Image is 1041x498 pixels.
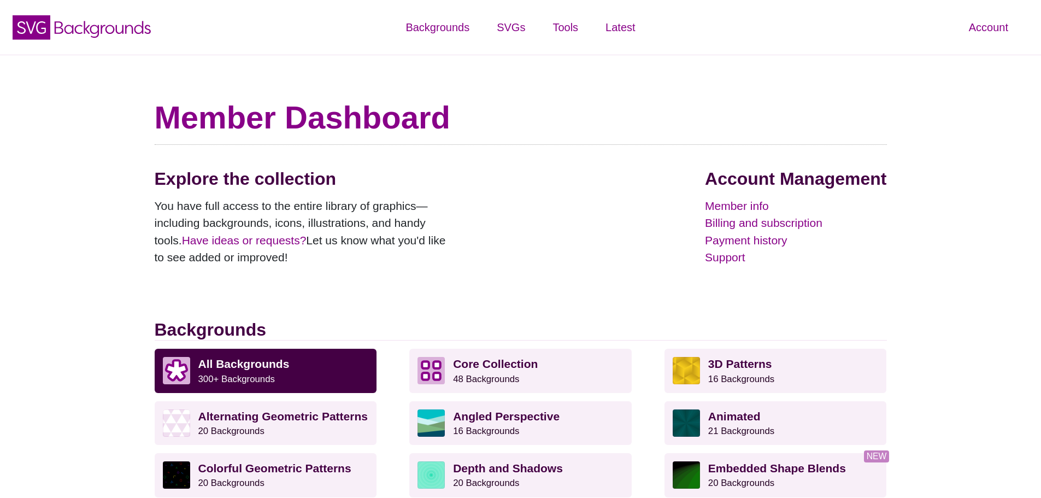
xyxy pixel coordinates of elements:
a: Tools [539,11,592,44]
small: 20 Backgrounds [708,478,774,488]
strong: Depth and Shadows [453,462,563,474]
a: Embedded Shape Blends20 Backgrounds [664,453,887,497]
small: 21 Backgrounds [708,426,774,436]
a: Account [955,11,1022,44]
strong: Embedded Shape Blends [708,462,846,474]
a: 3D Patterns16 Backgrounds [664,349,887,392]
h2: Explore the collection [155,168,455,189]
small: 20 Backgrounds [453,478,519,488]
a: Support [705,249,886,266]
strong: Alternating Geometric Patterns [198,410,368,423]
a: SVGs [483,11,539,44]
a: Backgrounds [392,11,483,44]
strong: Colorful Geometric Patterns [198,462,351,474]
small: 300+ Backgrounds [198,374,275,384]
a: Colorful Geometric Patterns20 Backgrounds [155,453,377,497]
strong: 3D Patterns [708,358,772,370]
small: 16 Backgrounds [708,374,774,384]
a: Payment history [705,232,886,249]
h2: Account Management [705,168,886,189]
a: Have ideas or requests? [182,234,307,247]
img: light purple and white alternating triangle pattern [163,409,190,437]
img: green layered rings within rings [417,461,445,489]
strong: Angled Perspective [453,410,560,423]
p: You have full access to the entire library of graphics—including backgrounds, icons, illustration... [155,197,455,266]
small: 20 Backgrounds [198,426,264,436]
a: Alternating Geometric Patterns20 Backgrounds [155,401,377,445]
h1: Member Dashboard [155,98,887,137]
a: Animated21 Backgrounds [664,401,887,445]
a: All Backgrounds 300+ Backgrounds [155,349,377,392]
strong: Animated [708,410,761,423]
h2: Backgrounds [155,319,887,341]
small: 20 Backgrounds [198,478,264,488]
img: fancy golden cube pattern [673,357,700,384]
img: green rave light effect animated background [673,409,700,437]
img: green to black rings rippling away from corner [673,461,700,489]
a: Billing and subscription [705,214,886,232]
small: 48 Backgrounds [453,374,519,384]
strong: All Backgrounds [198,358,290,370]
img: a rainbow pattern of outlined geometric shapes [163,461,190,489]
a: Member info [705,197,886,215]
a: Core Collection 48 Backgrounds [409,349,632,392]
img: abstract landscape with sky mountains and water [417,409,445,437]
strong: Core Collection [453,358,538,370]
small: 16 Backgrounds [453,426,519,436]
a: Depth and Shadows20 Backgrounds [409,453,632,497]
a: Angled Perspective16 Backgrounds [409,401,632,445]
a: Latest [592,11,649,44]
